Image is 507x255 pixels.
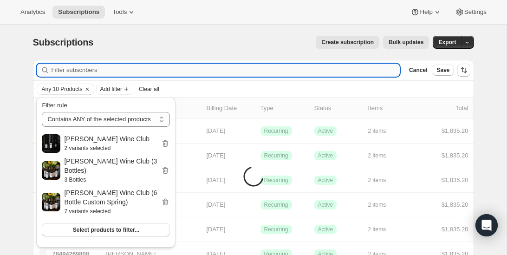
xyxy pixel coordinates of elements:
[389,39,423,46] span: Bulk updates
[135,84,163,95] button: Clear all
[42,102,67,109] span: Filter rule
[42,161,60,180] img: Audrey Wine Club (3 Bottles)
[405,6,447,19] button: Help
[383,36,429,49] button: Bulk updates
[316,36,379,49] button: Create subscription
[436,66,449,74] span: Save
[457,64,470,77] button: Sort the results
[438,39,456,46] span: Export
[433,36,461,49] button: Export
[475,214,498,236] div: Open Intercom Messenger
[464,8,487,16] span: Settings
[112,8,127,16] span: Tools
[100,85,122,93] span: Add filter
[139,85,159,93] span: Clear all
[64,188,161,207] h2: [PERSON_NAME] Wine Club (6 Bottle Custom Spring)
[64,157,161,175] h2: [PERSON_NAME] Wine Club (3 Bottles)
[37,84,83,94] button: Any 10 Products
[15,6,51,19] button: Analytics
[83,84,92,94] button: Clear
[64,207,161,216] p: 7 variants selected
[64,134,161,144] h2: [PERSON_NAME] Wine Club
[42,223,170,236] button: Select products to filter
[96,84,133,95] button: Add filter
[420,8,432,16] span: Help
[99,246,113,255] span: Clear
[33,37,94,47] span: Subscriptions
[449,6,492,19] button: Settings
[409,66,427,74] span: Cancel
[58,8,99,16] span: Subscriptions
[20,8,45,16] span: Analytics
[42,193,60,211] img: Audrey Wine Club (6 Bottle Custom Spring)
[405,65,431,76] button: Cancel
[433,65,453,76] button: Save
[64,175,161,184] p: 3 Bottles
[52,64,400,77] input: Filter subscribers
[73,226,139,234] span: Select products to filter...
[42,85,83,93] span: Any 10 Products
[64,144,161,153] p: 2 variants selected
[52,6,105,19] button: Subscriptions
[42,134,60,153] img: Audrey Wine Club
[321,39,374,46] span: Create subscription
[107,6,142,19] button: Tools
